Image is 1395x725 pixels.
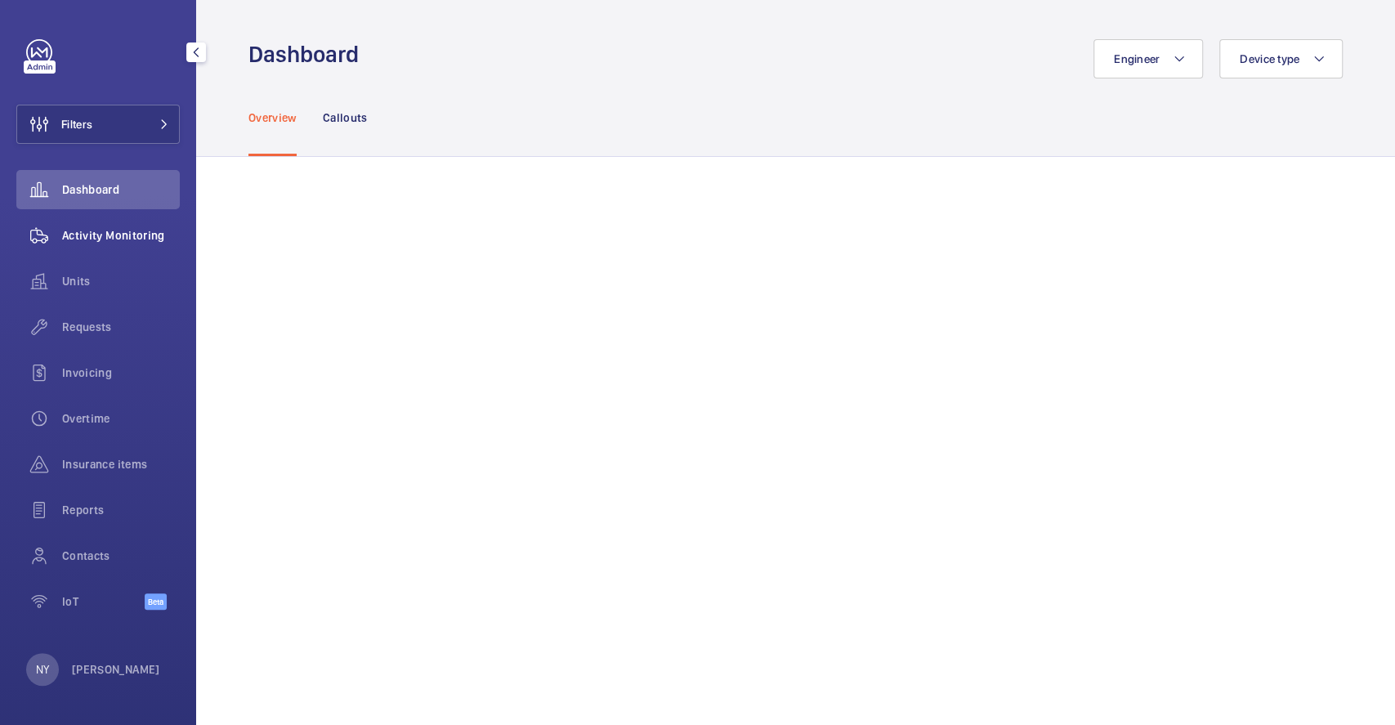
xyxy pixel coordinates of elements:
[248,110,297,126] p: Overview
[62,319,180,335] span: Requests
[36,661,49,678] p: NY
[62,502,180,518] span: Reports
[62,548,180,564] span: Contacts
[72,661,160,678] p: [PERSON_NAME]
[16,105,180,144] button: Filters
[62,365,180,381] span: Invoicing
[1093,39,1203,78] button: Engineer
[62,456,180,472] span: Insurance items
[62,273,180,289] span: Units
[1114,52,1160,65] span: Engineer
[248,39,369,69] h1: Dashboard
[145,593,167,610] span: Beta
[62,227,180,244] span: Activity Monitoring
[62,181,180,198] span: Dashboard
[62,410,180,427] span: Overtime
[61,116,92,132] span: Filters
[1219,39,1343,78] button: Device type
[62,593,145,610] span: IoT
[323,110,368,126] p: Callouts
[1240,52,1299,65] span: Device type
